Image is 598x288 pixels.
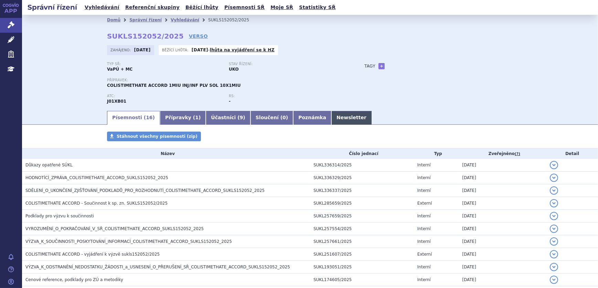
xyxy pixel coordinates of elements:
td: SUKL251607/2025 [310,248,414,261]
a: Poznámka [293,111,331,125]
a: Písemnosti (16) [107,111,160,125]
p: Stav řízení: [229,62,344,66]
span: COLISTIMETHATE ACCORD - Součinnost k sp. zn. SUKLS152052/2025 [25,201,168,206]
li: SUKLS152052/2025 [208,15,258,25]
a: Běžící lhůty [183,3,221,12]
td: [DATE] [459,235,546,248]
button: detail [550,263,558,271]
a: Moje SŘ [268,3,295,12]
a: Účastníci (9) [206,111,250,125]
td: SUKL336314/2025 [310,159,414,172]
td: [DATE] [459,210,546,223]
h3: Tagy [364,62,375,70]
span: Důkazy opatřené SÚKL [25,163,73,167]
th: Číslo jednací [310,148,414,159]
button: detail [550,212,558,220]
button: detail [550,186,558,195]
a: Vyhledávání [83,3,121,12]
p: ATC: [107,94,222,98]
span: Interní [417,226,431,231]
th: Typ [414,148,459,159]
span: SDĚLENÍ_O_UKONČENÍ_ZJIŠŤOVÁNÍ_PODKLADŮ_PRO_ROZHODNUTÍ_COLISTIMETHATE_ACCORD_SUKLS152052_2025 [25,188,265,193]
span: COLISTIMETHATE ACCORD - vyjádření k výzvě sukls152052/2025 [25,252,160,257]
a: Newsletter [331,111,372,125]
td: SUKL336329/2025 [310,172,414,184]
p: RS: [229,94,344,98]
td: SUKL257659/2025 [310,210,414,223]
span: 16 [146,115,152,120]
td: [DATE] [459,248,546,261]
span: Interní [417,214,431,218]
a: Písemnosti SŘ [222,3,267,12]
a: Vyhledávání [171,18,199,22]
span: Cenové reference, podklady pro ZÚ a metodiky [25,277,123,282]
td: SUKL174605/2025 [310,274,414,286]
th: Detail [546,148,598,159]
span: 1 [195,115,199,120]
a: lhůta na vyjádření se k HZ [210,48,275,52]
strong: - [229,99,231,104]
td: [DATE] [459,223,546,235]
span: Externí [417,201,432,206]
a: Stáhnout všechny písemnosti (zip) [107,132,201,141]
span: Interní [417,277,431,282]
a: Sloučení (0) [250,111,293,125]
td: [DATE] [459,159,546,172]
span: VYROZUMĚNÍ_O_POKRAČOVÁNÍ_V_SŘ_COLISTIMETHATE_ACCORD_SUKLS152052_2025 [25,226,204,231]
span: VÝZVA_K_ODSTRANĚNÍ_NEDOSTATKU_ŽÁDOSTI_a_USNESENÍ_O_PŘERUŠENÍ_SŘ_COLISTIMETHATE_ACCORD_SUKLS152052... [25,265,290,269]
span: Zahájeno: [110,47,132,53]
button: detail [550,174,558,182]
span: Interní [417,265,431,269]
button: detail [550,276,558,284]
td: SUKL193051/2025 [310,261,414,274]
td: SUKL257661/2025 [310,235,414,248]
button: detail [550,225,558,233]
strong: KOLISTIN [107,99,126,104]
span: HODNOTÍCÍ_ZPRÁVA_COLISTIMETHATE_ACCORD_SUKLS152052_2025 [25,175,168,180]
span: Externí [417,252,432,257]
p: Typ SŘ: [107,62,222,66]
td: [DATE] [459,197,546,210]
span: Podklady pro výzvu k součinnosti [25,214,94,218]
p: - [192,47,275,53]
td: [DATE] [459,274,546,286]
abbr: (?) [515,152,520,156]
span: 0 [282,115,286,120]
th: Zveřejněno [459,148,546,159]
td: [DATE] [459,261,546,274]
td: SUKL285659/2025 [310,197,414,210]
span: Běžící lhůta: [162,47,190,53]
span: Stáhnout všechny písemnosti (zip) [117,134,197,139]
span: Interní [417,239,431,244]
a: VERSO [189,33,208,40]
button: detail [550,199,558,207]
strong: UKO [229,67,239,72]
strong: [DATE] [134,48,151,52]
a: Správní řízení [129,18,162,22]
strong: [DATE] [192,48,208,52]
span: COLISTIMETHATE ACCORD 1MIU INJ/INF PLV SOL 10X1MIU [107,83,241,88]
p: Přípravek: [107,78,351,82]
a: Domů [107,18,120,22]
span: 9 [240,115,243,120]
a: Referenční skupiny [123,3,182,12]
a: Přípravky (1) [160,111,206,125]
span: VÝZVA_K_SOUČINNOSTI_POSKYTOVÁNÍ_INFORMACÍ_COLISTIMETHATE_ACCORD_SUKLS152052_2025 [25,239,232,244]
button: detail [550,237,558,246]
strong: VaPÚ + MC [107,67,132,72]
h2: Správní řízení [22,2,83,12]
a: + [378,63,385,69]
button: detail [550,161,558,169]
td: SUKL257554/2025 [310,223,414,235]
a: Statistiky SŘ [297,3,338,12]
span: Interní [417,188,431,193]
td: [DATE] [459,172,546,184]
button: detail [550,250,558,258]
span: Interní [417,175,431,180]
strong: SUKLS152052/2025 [107,32,184,40]
td: [DATE] [459,184,546,197]
th: Název [22,148,310,159]
span: Interní [417,163,431,167]
td: SUKL336337/2025 [310,184,414,197]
